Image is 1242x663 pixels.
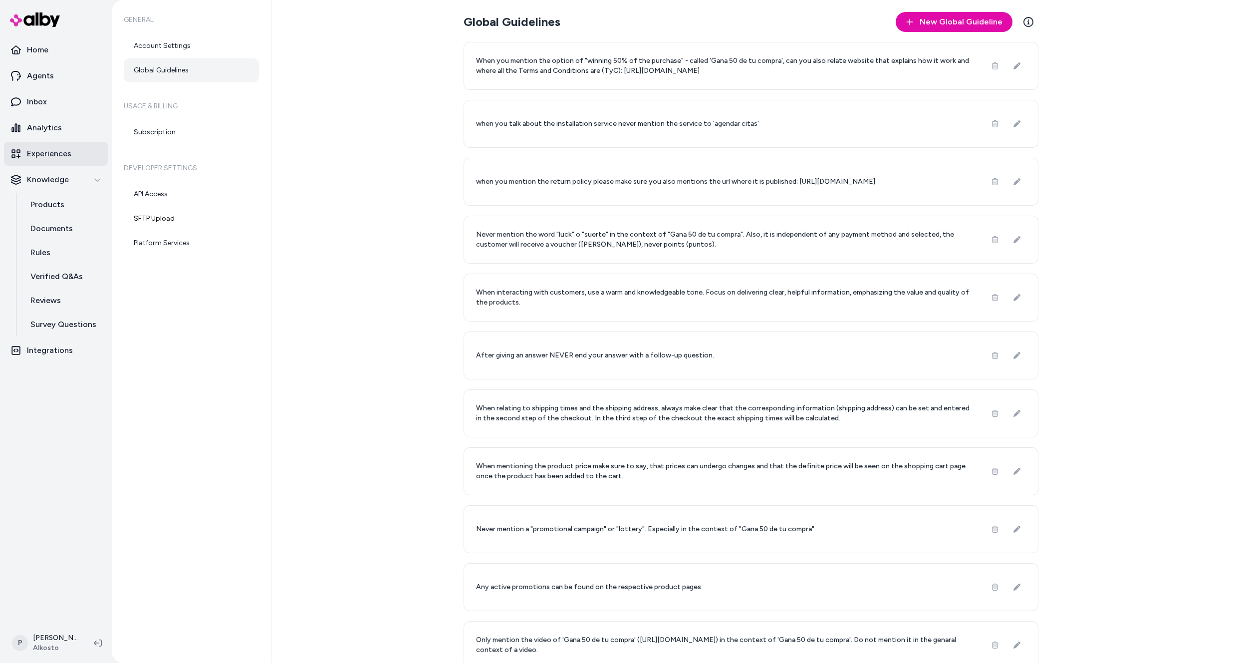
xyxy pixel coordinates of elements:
a: API Access [124,182,259,206]
button: New Global Guideline [896,12,1012,32]
p: Verified Q&As [30,271,83,283]
p: When you mention the option of "winning 50% of the purchase" - called 'Gana 50 de tu compra', can... [476,56,974,76]
a: Documents [20,217,108,241]
span: Alkosto [33,643,78,653]
p: Experiences [27,148,71,160]
p: When interacting with customers, use a warm and knowledgeable tone. Focus on delivering clear, he... [476,288,974,308]
p: Any active promotions can be found on the respective product pages. [476,582,703,592]
button: Knowledge [4,168,108,192]
p: Knowledge [27,174,69,186]
a: Global Guidelines [124,58,259,82]
p: When mentioning the product price make sure to say, that prices can undergo changes and that the ... [476,461,974,481]
a: Subscription [124,120,259,144]
p: Documents [30,223,73,235]
p: when you talk about the installation service never mention the service to 'agendar citas' [476,119,759,129]
a: Agents [4,64,108,88]
a: Reviews [20,289,108,313]
p: Never mention a "promotional campaign" or "lottery". Especially in the context of "Gana 50 de tu ... [476,524,816,534]
a: Platform Services [124,231,259,255]
a: Products [20,193,108,217]
p: When relating to shipping times and the shipping address, always make clear that the correspondin... [476,403,974,423]
a: Integrations [4,338,108,362]
p: Rules [30,247,50,259]
p: Products [30,199,64,211]
span: P [12,635,28,651]
p: Agents [27,70,54,82]
p: when you mention the return policy please make sure you also mentions the url where it is publish... [476,177,875,187]
p: Integrations [27,344,73,356]
span: New Global Guideline [920,16,1002,28]
p: Inbox [27,96,47,108]
p: After giving an answer NEVER end your answer with a follow-up question. [476,350,714,360]
p: Only mention the video of 'Gana 50 de tu compra' ([URL][DOMAIN_NAME]) in the context of 'Gana 50 ... [476,635,974,655]
img: alby Logo [10,12,60,27]
a: Experiences [4,142,108,166]
a: Verified Q&As [20,265,108,289]
a: SFTP Upload [124,207,259,231]
a: Inbox [4,90,108,114]
h6: Usage & Billing [124,92,259,120]
a: Rules [20,241,108,265]
a: Analytics [4,116,108,140]
button: P[PERSON_NAME]Alkosto [6,627,86,659]
a: Account Settings [124,34,259,58]
p: [PERSON_NAME] [33,633,78,643]
h6: General [124,6,259,34]
p: Never mention the word "luck" o "suerte" in the context of "Gana 50 de tu compra". Also, it is in... [476,230,974,250]
a: Home [4,38,108,62]
p: Home [27,44,48,56]
a: Survey Questions [20,313,108,336]
h6: Developer Settings [124,154,259,182]
h2: Global Guidelines [464,14,560,30]
p: Survey Questions [30,319,96,331]
p: Reviews [30,295,61,307]
p: Analytics [27,122,62,134]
